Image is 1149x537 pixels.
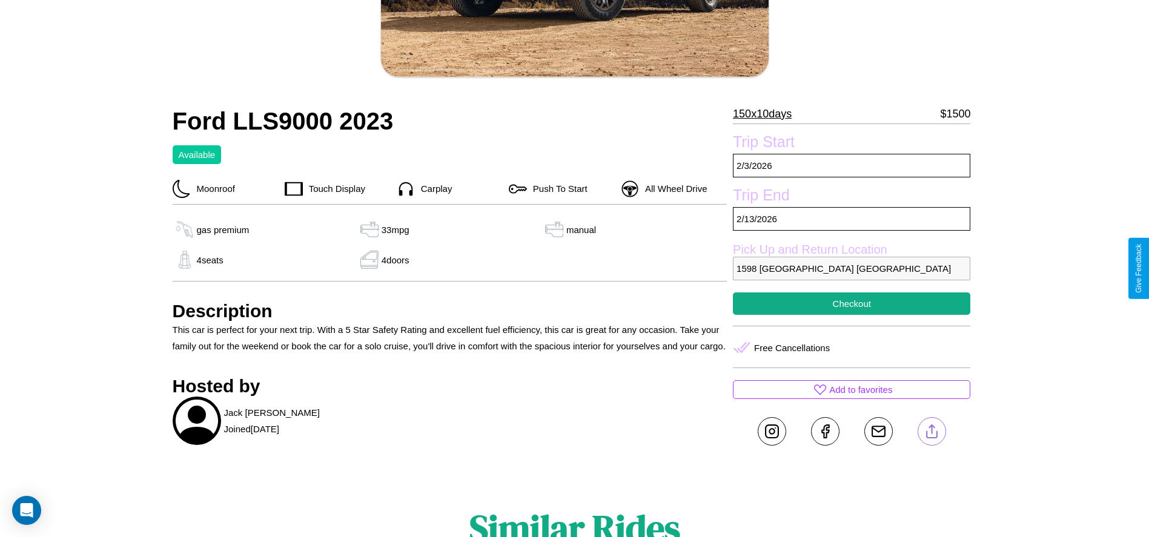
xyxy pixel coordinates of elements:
[382,222,409,238] p: 33 mpg
[173,321,727,354] p: This car is perfect for your next trip. With a 5 Star Safety Rating and excellent fuel efficiency...
[733,243,970,257] label: Pick Up and Return Location
[542,220,566,239] img: gas
[303,180,365,197] p: Touch Display
[733,257,970,280] p: 1598 [GEOGRAPHIC_DATA] [GEOGRAPHIC_DATA]
[197,252,224,268] p: 4 seats
[829,381,892,398] p: Add to favorites
[415,180,452,197] p: Carplay
[733,104,792,124] p: 150 x 10 days
[733,186,970,207] label: Trip End
[173,301,727,321] h3: Description
[733,207,970,231] p: 2 / 13 / 2026
[191,180,235,197] p: Moonroof
[173,251,197,269] img: gas
[224,421,279,437] p: Joined [DATE]
[357,251,382,269] img: gas
[754,340,830,356] p: Free Cancellations
[1134,244,1143,293] div: Give Feedback
[733,133,970,154] label: Trip Start
[733,292,970,315] button: Checkout
[197,222,250,238] p: gas premium
[173,108,727,135] h2: Ford LLS9000 2023
[566,222,596,238] p: manual
[173,220,197,239] img: gas
[179,147,216,163] p: Available
[733,154,970,177] p: 2 / 3 / 2026
[382,252,409,268] p: 4 doors
[173,376,727,397] h3: Hosted by
[639,180,707,197] p: All Wheel Drive
[940,104,970,124] p: $ 1500
[357,220,382,239] img: gas
[224,404,320,421] p: Jack [PERSON_NAME]
[527,180,588,197] p: Push To Start
[12,496,41,525] div: Open Intercom Messenger
[733,380,970,399] button: Add to favorites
